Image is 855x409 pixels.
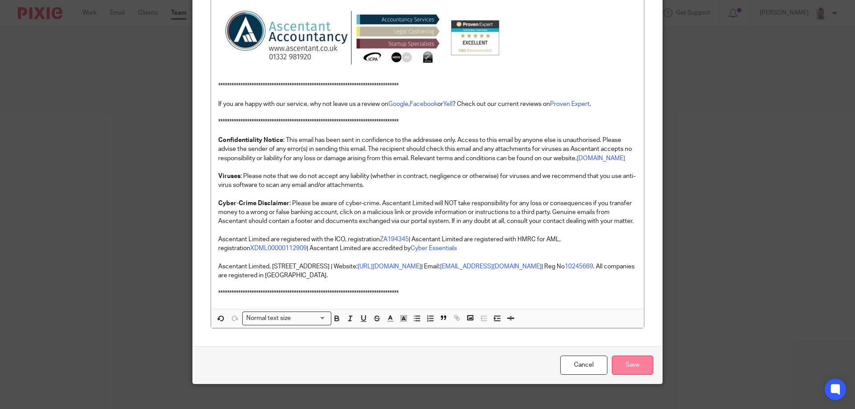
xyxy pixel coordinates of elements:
a: XDML00000112909 [250,245,307,251]
a: Facebook [410,101,437,107]
strong: Confidentiality Notice [218,137,283,143]
p: : Please note that we do not accept any liability (whether in contract, negligence or otherwise) ... [218,172,637,190]
a: [DOMAIN_NAME] [577,155,625,162]
p: : Please be aware of cyber-crime. Ascentant Limited will NOT take responsibility for any loss or ... [218,199,637,226]
input: Save [612,356,653,375]
a: Cancel [560,356,607,375]
p: Ascentant Limited are registered with the ICO, registration | Ascentant Limited are registered wi... [218,235,637,253]
p: Ascentant Limited, [STREET_ADDRESS] | Website: | Email: | Reg No . All companies are registered i... [218,262,637,280]
a: Cyber Essentials [411,245,457,251]
img: Image [218,2,508,70]
a: Proven Expert [550,101,590,107]
a: ZA194345 [380,236,409,243]
p: If you are happy with our service, why not leave us a review on , or ? Check out our current revi... [218,100,637,109]
p: : This email has been sent in confidence to the addressee only. Access to this email by anyone el... [218,136,637,163]
a: Google [388,101,408,107]
input: Search for option [294,314,326,323]
strong: Viruses [218,173,240,179]
a: Yell [443,101,452,107]
span: Normal text size [244,314,293,323]
div: Search for option [242,312,331,325]
strong: Cyber-Crime Disclaimer [218,200,289,207]
a: 10245669 [565,263,593,270]
a: [URL][DOMAIN_NAME] [358,263,421,270]
a: [EMAIL_ADDRESS][DOMAIN_NAME] [440,263,541,270]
